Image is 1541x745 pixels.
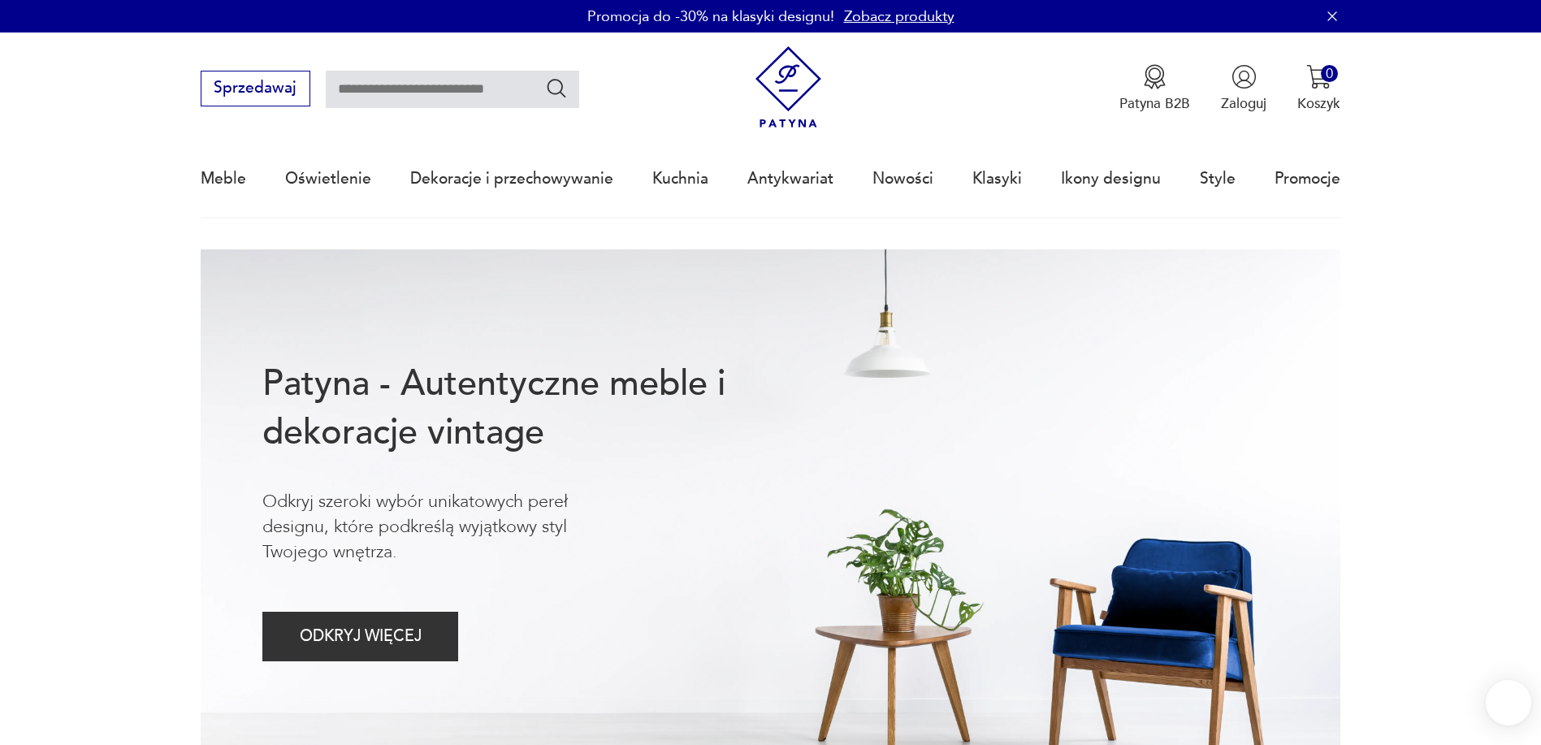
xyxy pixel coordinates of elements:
[747,46,829,128] img: Patyna - sklep z meblami i dekoracjami vintage
[872,141,933,216] a: Nowości
[587,6,834,27] p: Promocja do -30% na klasyki designu!
[201,71,310,106] button: Sprzedawaj
[972,141,1022,216] a: Klasyki
[1321,65,1338,82] div: 0
[1221,94,1266,113] p: Zaloguj
[844,6,954,27] a: Zobacz produkty
[1061,141,1161,216] a: Ikony designu
[1306,64,1331,89] img: Ikona koszyka
[1275,141,1340,216] a: Promocje
[262,489,633,565] p: Odkryj szeroki wybór unikatowych pereł designu, które podkreślą wyjątkowy styl Twojego wnętrza.
[652,141,708,216] a: Kuchnia
[201,141,246,216] a: Meble
[262,612,458,661] button: ODKRYJ WIĘCEJ
[201,83,310,96] a: Sprzedawaj
[1200,141,1236,216] a: Style
[1486,680,1531,726] iframe: Smartsupp widget button
[410,141,613,216] a: Dekoracje i przechowywanie
[1232,64,1257,89] img: Ikonka użytkownika
[1119,64,1190,113] a: Ikona medaluPatyna B2B
[747,141,833,216] a: Antykwariat
[1297,64,1340,113] button: 0Koszyk
[1221,64,1266,113] button: Zaloguj
[545,76,569,100] button: Szukaj
[1119,64,1190,113] button: Patyna B2B
[262,360,789,457] h1: Patyna - Autentyczne meble i dekoracje vintage
[285,141,371,216] a: Oświetlenie
[262,631,458,644] a: ODKRYJ WIĘCEJ
[1119,94,1190,113] p: Patyna B2B
[1142,64,1167,89] img: Ikona medalu
[1297,94,1340,113] p: Koszyk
